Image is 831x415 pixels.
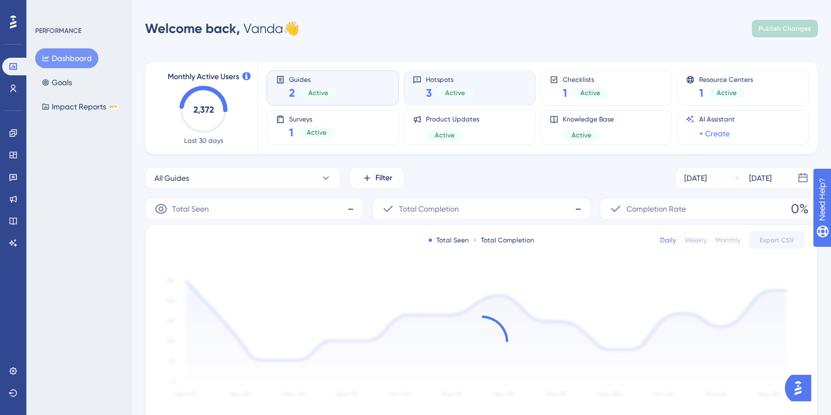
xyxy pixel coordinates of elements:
[660,236,676,245] div: Daily
[35,97,125,117] button: Impact ReportsBETA
[717,88,736,97] span: Active
[145,20,300,37] div: Vanda 👋
[580,88,600,97] span: Active
[752,20,818,37] button: Publish Changes
[575,200,581,218] span: -
[563,115,614,124] span: Knowledge Base
[426,85,432,101] span: 3
[289,85,295,101] span: 2
[307,128,326,137] span: Active
[684,171,707,185] div: [DATE]
[563,85,567,101] span: 1
[699,75,753,83] span: Resource Centers
[426,115,479,124] span: Product Updates
[145,167,341,189] button: All Guides
[108,104,118,109] div: BETA
[172,202,209,215] span: Total Seen
[193,104,214,115] text: 2,372
[785,372,818,405] iframe: UserGuiding AI Assistant Launcher
[760,236,794,245] span: Export CSV
[145,20,240,36] span: Welcome back,
[426,75,474,83] span: Hotspots
[627,202,686,215] span: Completion Rate
[563,75,609,83] span: Checklists
[289,115,335,123] span: Surveys
[399,202,459,215] span: Total Completion
[429,236,469,245] div: Total Seen
[154,171,189,185] span: All Guides
[35,48,98,68] button: Dashboard
[308,88,328,97] span: Active
[473,236,534,245] div: Total Completion
[699,85,703,101] span: 1
[749,171,772,185] div: [DATE]
[716,236,740,245] div: Monthly
[572,131,591,140] span: Active
[685,236,707,245] div: Weekly
[791,200,808,218] span: 0%
[35,73,79,92] button: Goals
[435,131,455,140] span: Active
[347,200,354,218] span: -
[758,24,811,33] span: Publish Changes
[350,167,405,189] button: Filter
[289,125,293,140] span: 1
[168,70,239,84] span: Monthly Active Users
[289,75,337,83] span: Guides
[375,171,392,185] span: Filter
[35,26,81,35] div: PERFORMANCE
[749,231,804,249] button: Export CSV
[445,88,465,97] span: Active
[699,115,735,124] span: AI Assistant
[26,3,69,16] span: Need Help?
[184,136,223,145] span: Last 30 days
[699,127,730,140] a: + Create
